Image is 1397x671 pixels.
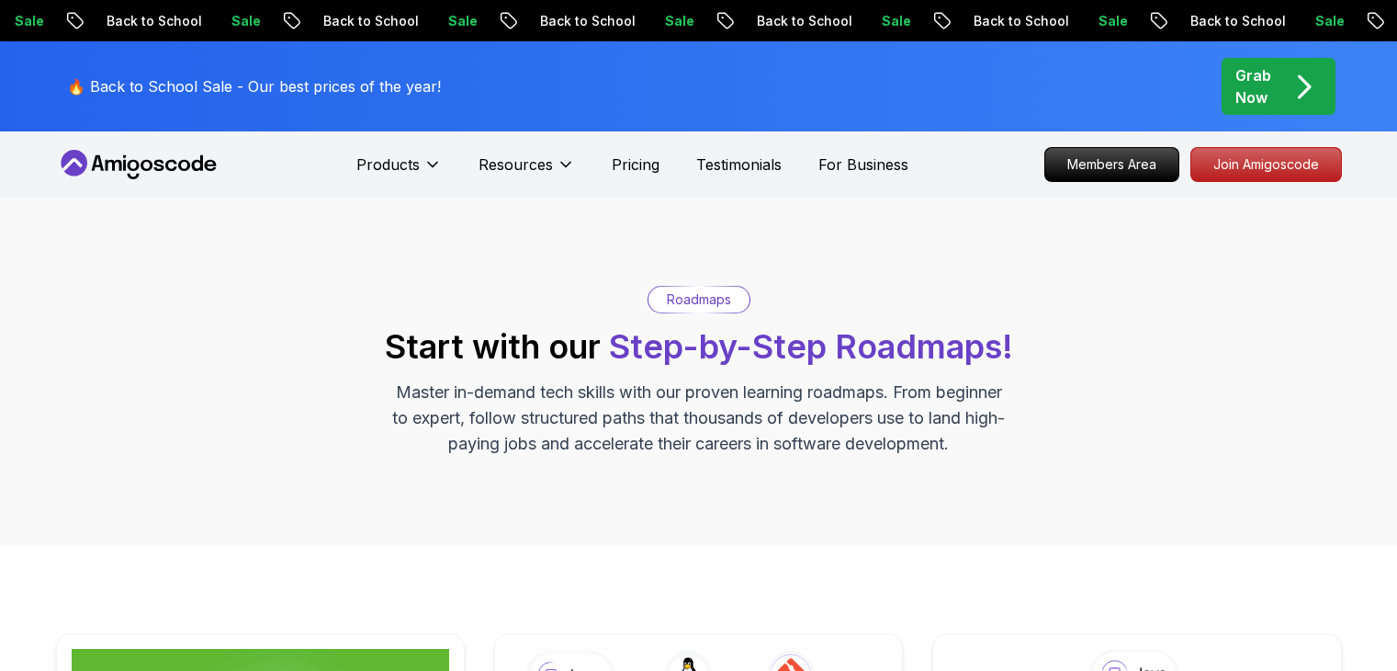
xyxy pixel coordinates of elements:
[641,12,700,30] p: Sale
[1045,148,1178,181] p: Members Area
[1191,148,1341,181] p: Join Amigoscode
[479,154,553,176] p: Resources
[1235,64,1271,108] p: Grab Now
[612,154,659,176] a: Pricing
[1291,12,1350,30] p: Sale
[950,12,1075,30] p: Back to School
[733,12,858,30] p: Back to School
[208,12,266,30] p: Sale
[424,12,483,30] p: Sale
[390,380,1008,457] p: Master in-demand tech skills with our proven learning roadmaps. From beginner to expert, follow s...
[609,326,1013,367] span: Step-by-Step Roadmaps!
[1166,12,1291,30] p: Back to School
[1075,12,1133,30] p: Sale
[299,12,424,30] p: Back to School
[356,154,420,176] p: Products
[516,12,641,30] p: Back to School
[83,12,208,30] p: Back to School
[1190,147,1342,182] a: Join Amigoscode
[356,154,442,190] button: Products
[1044,147,1179,182] a: Members Area
[67,75,441,97] p: 🔥 Back to School Sale - Our best prices of the year!
[479,154,575,190] button: Resources
[667,290,731,309] p: Roadmaps
[858,12,917,30] p: Sale
[696,154,782,176] a: Testimonials
[818,154,908,176] a: For Business
[385,328,1013,365] h2: Start with our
